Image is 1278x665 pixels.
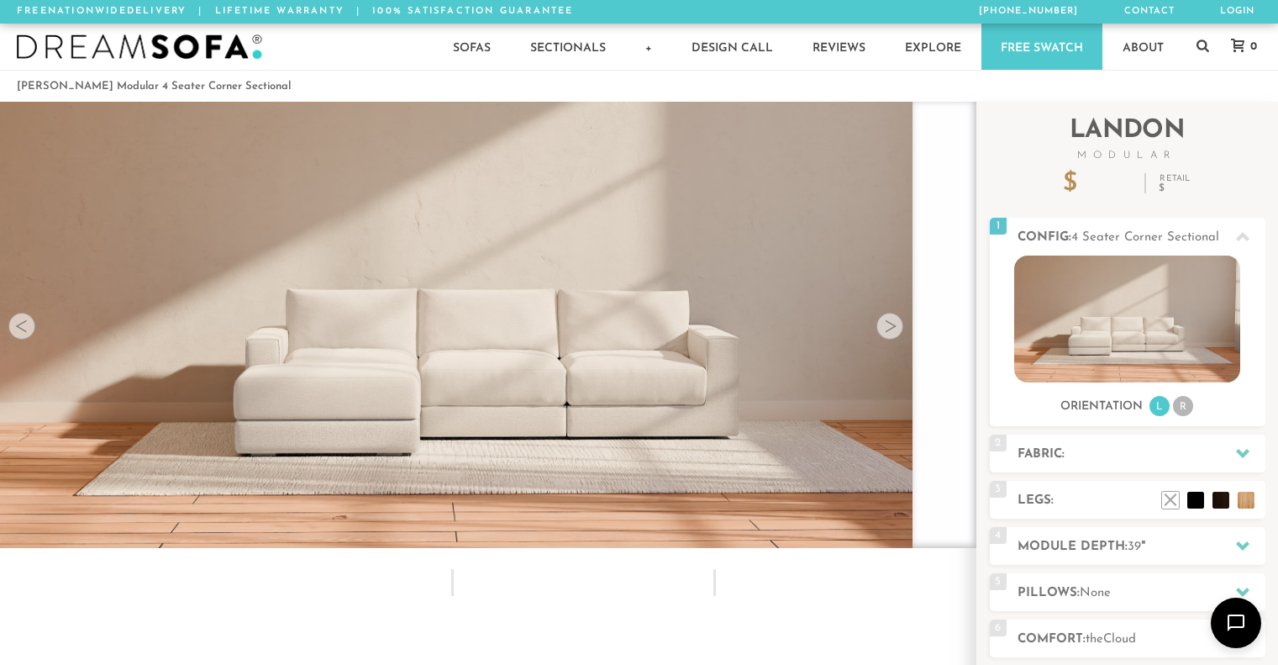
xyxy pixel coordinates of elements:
span: None [1080,587,1111,599]
img: landon-sofa-no_legs-no_pillows-1.jpg [1014,256,1240,383]
a: About [1103,24,1183,70]
span: 4 [990,527,1007,544]
h2: Legs: [1018,491,1265,510]
h2: Module Depth: " [1018,537,1265,557]
span: | [356,7,360,16]
h2: Fabric: [1018,445,1265,464]
p: Retail [1159,175,1191,193]
span: 4 Seater Corner Sectional [1071,231,1219,244]
li: L [1149,396,1170,416]
em: Nationwide [48,7,127,16]
a: Sectionals [511,24,625,70]
h2: Config: [1018,228,1265,247]
a: Explore [886,24,981,70]
h3: Orientation [1060,399,1143,414]
span: 0 [1246,41,1257,52]
a: Sofas [434,24,510,70]
span: Cloud [1103,633,1136,646]
li: R [1173,396,1193,416]
img: DreamSofa - Inspired By Life, Designed By You [17,34,262,60]
span: the [1086,633,1103,646]
span: 2 [990,435,1007,451]
a: Reviews [793,24,885,70]
span: 1 [990,218,1007,235]
span: 3 [990,481,1007,498]
a: 0 [1214,39,1265,54]
span: 5 [990,573,1007,590]
span: Modular [990,150,1265,161]
span: 6 [990,620,1007,636]
h2: Comfort: [1018,630,1265,649]
h2: Landon [990,119,1265,161]
span: 39 [1128,541,1141,553]
p: $ [1063,172,1132,197]
a: Design Call [672,24,792,70]
li: [PERSON_NAME] Modular 4 Seater Corner Sectional [17,75,291,98]
a: + [626,24,671,70]
a: Free Swatch [981,24,1102,70]
em: $ [1159,183,1191,193]
span: | [198,7,202,16]
h2: Pillows: [1018,583,1265,603]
